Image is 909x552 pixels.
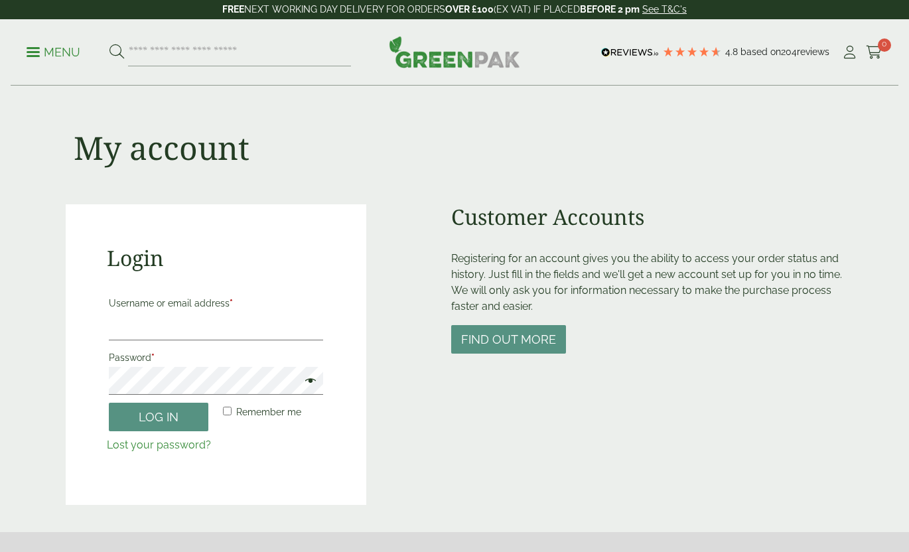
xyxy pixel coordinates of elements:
[725,46,740,57] span: 4.8
[781,46,797,57] span: 204
[740,46,781,57] span: Based on
[797,46,829,57] span: reviews
[841,46,858,59] i: My Account
[27,44,80,60] p: Menu
[389,36,520,68] img: GreenPak Supplies
[601,48,659,57] img: REVIEWS.io
[109,403,208,431] button: Log in
[662,46,722,58] div: 4.79 Stars
[580,4,640,15] strong: BEFORE 2 pm
[74,129,249,167] h1: My account
[866,42,882,62] a: 0
[451,204,843,230] h2: Customer Accounts
[451,251,843,314] p: Registering for an account gives you the ability to access your order status and history. Just fi...
[642,4,687,15] a: See T&C's
[445,4,494,15] strong: OVER £100
[236,407,301,417] span: Remember me
[27,44,80,58] a: Menu
[109,294,323,312] label: Username or email address
[222,4,244,15] strong: FREE
[107,439,211,451] a: Lost your password?
[107,245,325,271] h2: Login
[866,46,882,59] i: Cart
[878,38,891,52] span: 0
[451,325,566,354] button: Find out more
[109,348,323,367] label: Password
[223,407,232,415] input: Remember me
[451,334,566,346] a: Find out more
